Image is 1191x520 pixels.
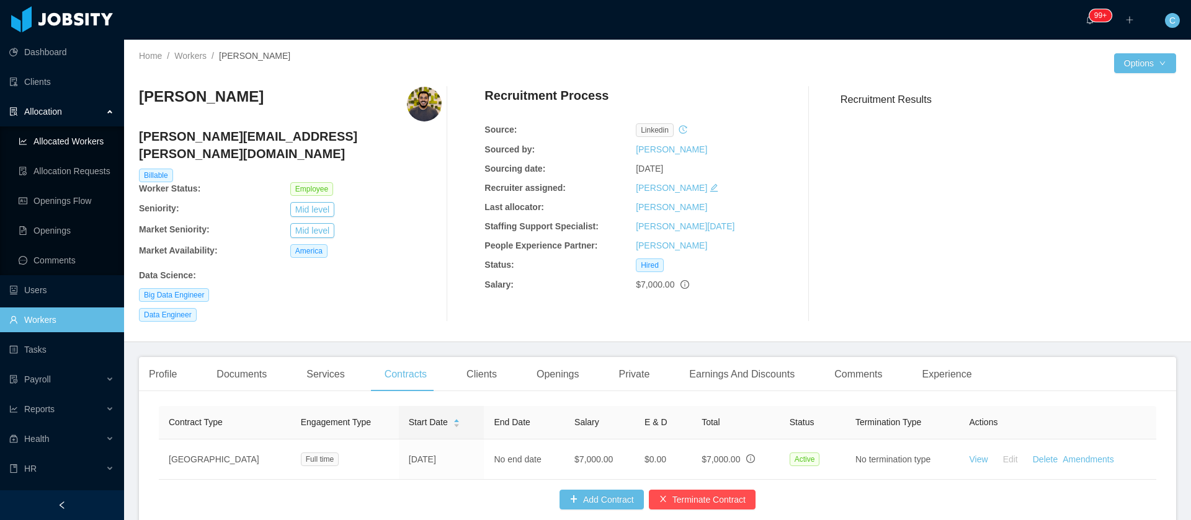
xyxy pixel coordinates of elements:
[702,454,740,464] span: $7,000.00
[790,417,814,427] span: Status
[679,125,687,134] i: icon: history
[19,218,114,243] a: icon: file-textOpenings
[645,417,667,427] span: E & D
[9,337,114,362] a: icon: profileTasks
[9,278,114,302] a: icon: robotUsers
[636,183,707,193] a: [PERSON_NAME]
[988,449,1028,469] button: Edit
[574,417,599,427] span: Salary
[139,128,442,162] h4: [PERSON_NAME][EMAIL_ADDRESS][PERSON_NAME][DOMAIN_NAME]
[375,357,437,392] div: Contracts
[24,404,55,414] span: Reports
[484,125,517,134] b: Source:
[399,439,484,480] td: [DATE]
[1033,454,1058,464] a: Delete
[9,464,18,473] i: icon: book
[19,159,114,183] a: icon: file-doneAllocation Requests
[636,258,664,272] span: Hired
[790,452,820,466] span: Active
[19,129,114,154] a: icon: line-chartAllocated Workers
[453,422,460,426] i: icon: caret-down
[9,307,114,332] a: icon: userWorkers
[484,221,599,231] b: Staffing Support Specialist:
[174,51,207,61] a: Workers
[484,240,597,250] b: People Experience Partner:
[1063,454,1113,464] a: Amendments
[219,51,290,61] span: [PERSON_NAME]
[169,417,223,427] span: Contract Type
[710,183,718,192] i: icon: edit
[484,280,514,289] b: Salary:
[1169,13,1175,28] span: C
[680,280,689,289] span: info-circle
[139,270,196,280] b: Data Science :
[484,183,566,193] b: Recruiter assigned:
[139,308,197,322] span: Data Engineer
[407,87,442,121] img: 0474cff5-e304-4890-b15d-301de1b283b2_67114a5396139-400w.png
[207,357,277,392] div: Documents
[290,182,333,196] span: Employee
[484,439,564,480] td: No end date
[290,223,334,238] button: Mid level
[19,188,114,213] a: icon: idcardOpenings Flow
[9,69,114,94] a: icon: auditClients
[301,417,371,427] span: Engagement Type
[212,51,214,61] span: /
[970,417,998,427] span: Actions
[841,92,1176,107] h3: Recruitment Results
[453,417,460,426] div: Sort
[484,144,535,154] b: Sourced by:
[139,245,218,255] b: Market Availability:
[636,202,707,212] a: [PERSON_NAME]
[139,51,162,61] a: Home
[649,490,756,509] button: icon: closeTerminate Contract
[912,357,982,392] div: Experience
[636,240,707,250] a: [PERSON_NAME]
[845,439,960,480] td: No termination type
[9,107,18,116] i: icon: solution
[139,183,200,193] b: Worker Status:
[679,357,805,392] div: Earnings And Discounts
[167,51,169,61] span: /
[139,224,210,234] b: Market Seniority:
[139,288,209,302] span: Big Data Engineer
[636,280,674,289] span: $7,000.00
[159,439,291,480] td: [GEOGRAPHIC_DATA]
[9,40,114,64] a: icon: pie-chartDashboard
[297,357,354,392] div: Services
[453,418,460,421] i: icon: caret-up
[24,434,49,444] span: Health
[484,202,544,212] b: Last allocator:
[484,164,545,174] b: Sourcing date:
[139,203,179,213] b: Seniority:
[139,169,173,182] span: Billable
[484,87,609,104] h4: Recruitment Process
[609,357,660,392] div: Private
[494,417,530,427] span: End Date
[1089,9,1112,22] sup: 207
[636,164,663,174] span: [DATE]
[636,221,734,231] a: [PERSON_NAME][DATE]
[9,434,18,443] i: icon: medicine-box
[970,454,988,464] a: View
[702,417,720,427] span: Total
[645,454,666,464] span: $0.00
[1125,15,1134,24] i: icon: plus
[290,202,334,217] button: Mid level
[24,107,62,117] span: Allocation
[560,490,644,509] button: icon: plusAdd Contract
[574,454,613,464] span: $7,000.00
[24,374,51,384] span: Payroll
[855,417,921,427] span: Termination Type
[9,405,18,413] i: icon: line-chart
[19,248,114,273] a: icon: messageComments
[484,260,514,270] b: Status:
[9,375,18,384] i: icon: file-protect
[824,357,892,392] div: Comments
[1114,53,1176,73] button: Optionsicon: down
[636,144,707,154] a: [PERSON_NAME]
[636,123,674,137] span: linkedin
[290,244,328,258] span: America
[527,357,589,392] div: Openings
[139,357,187,392] div: Profile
